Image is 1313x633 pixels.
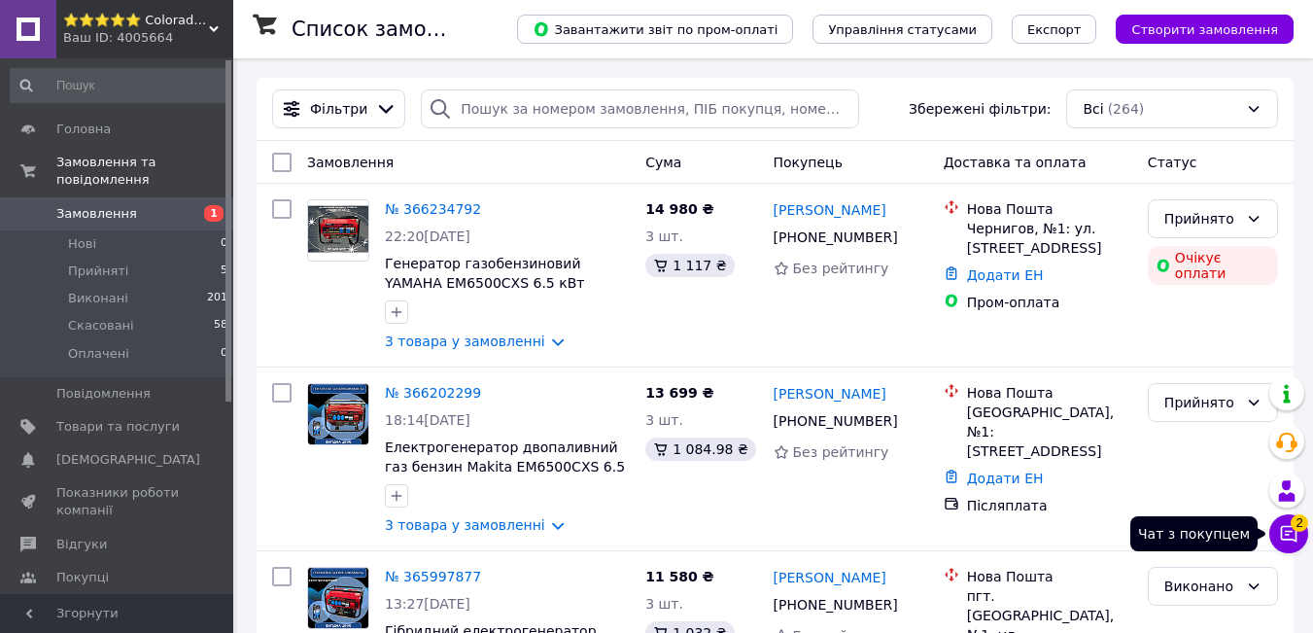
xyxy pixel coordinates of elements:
[774,384,886,404] a: [PERSON_NAME]
[56,205,137,223] span: Замовлення
[307,383,369,445] a: Фото товару
[385,385,481,401] a: № 366202299
[1291,514,1308,532] span: 2
[645,385,714,401] span: 13 699 ₴
[645,254,734,277] div: 1 117 ₴
[310,99,367,119] span: Фільтри
[1164,208,1238,229] div: Прийнято
[56,484,180,519] span: Показники роботи компанії
[1164,392,1238,413] div: Прийнято
[292,18,489,41] h1: Список замовлень
[68,345,129,363] span: Оплачені
[967,471,1044,486] a: Додати ЕН
[68,235,96,253] span: Нові
[533,20,777,38] span: Завантажити звіт по пром-оплаті
[1148,246,1278,285] div: Очікує оплати
[1269,514,1308,553] button: Чат з покупцем2
[308,568,368,628] img: Фото товару
[967,293,1132,312] div: Пром-оплата
[385,412,470,428] span: 18:14[DATE]
[63,29,233,47] div: Ваш ID: 4005664
[517,15,793,44] button: Завантажити звіт по пром-оплаті
[385,201,481,217] a: № 366234792
[793,444,889,460] span: Без рейтингу
[774,200,886,220] a: [PERSON_NAME]
[645,229,683,244] span: 3 шт.
[204,205,224,222] span: 1
[967,403,1132,461] div: [GEOGRAPHIC_DATA], №1: [STREET_ADDRESS]
[645,412,683,428] span: 3 шт.
[1108,101,1145,117] span: (264)
[307,567,369,629] a: Фото товару
[385,596,470,612] span: 13:27[DATE]
[1148,155,1197,170] span: Статус
[385,440,625,513] a: Електрогенератор двопаливний газ бензин Makita EM6500CXS 6.5 кВт гібридний генератор газ бензин
[1096,20,1294,36] a: Створити замовлення
[385,517,545,533] a: 3 товара у замовленні
[645,569,714,584] span: 11 580 ₴
[307,155,394,170] span: Замовлення
[207,290,227,307] span: 201
[1027,22,1082,37] span: Експорт
[308,384,368,444] img: Фото товару
[793,261,889,276] span: Без рейтингу
[1083,99,1103,119] span: Всі
[828,22,977,37] span: Управління статусами
[774,155,843,170] span: Покупець
[308,205,368,255] img: Фото товару
[10,68,229,103] input: Пошук
[385,569,481,584] a: № 365997877
[967,219,1132,258] div: Чернигов, №1: ул. [STREET_ADDRESS]
[1130,516,1258,551] div: Чат з покупцем
[221,345,227,363] span: 0
[967,199,1132,219] div: Нова Пошта
[421,89,859,128] input: Пошук за номером замовлення, ПІБ покупця, номером телефону, Email, номером накладної
[221,235,227,253] span: 0
[385,334,545,349] a: 3 товара у замовленні
[1116,15,1294,44] button: Створити замовлення
[1131,22,1278,37] span: Створити замовлення
[56,154,233,189] span: Замовлення та повідомлення
[1012,15,1097,44] button: Експорт
[385,229,470,244] span: 22:20[DATE]
[812,15,992,44] button: Управління статусами
[56,536,107,553] span: Відгуки
[967,496,1132,515] div: Післяплата
[385,256,600,330] a: Генератор газобензиновий YAMAHA EM6500CXS 6.5 кВт двопаливний генератор електрогенератор газ бензин
[645,201,714,217] span: 14 980 ₴
[221,263,227,280] span: 5
[56,569,109,586] span: Покупці
[307,199,369,262] a: Фото товару
[645,155,681,170] span: Cума
[214,317,227,334] span: 58
[56,451,200,469] span: [DEMOGRAPHIC_DATA]
[1164,576,1238,597] div: Виконано
[967,567,1132,586] div: Нова Пошта
[68,290,128,307] span: Виконані
[56,385,151,403] span: Повідомлення
[770,224,902,251] div: [PHONE_NUMBER]
[774,568,886,587] a: [PERSON_NAME]
[56,418,180,436] span: Товари та послуги
[770,407,902,435] div: [PHONE_NUMBER]
[967,267,1044,283] a: Додати ЕН
[909,99,1051,119] span: Збережені фільтри:
[68,317,134,334] span: Скасовані
[63,12,209,29] span: ⭐️⭐️⭐️⭐️⭐️ ColoradoShop
[645,596,683,612] span: 3 шт.
[770,591,902,618] div: [PHONE_NUMBER]
[56,121,111,138] span: Головна
[68,263,128,280] span: Прийняті
[944,155,1087,170] span: Доставка та оплата
[967,383,1132,403] div: Нова Пошта
[645,438,756,461] div: 1 084.98 ₴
